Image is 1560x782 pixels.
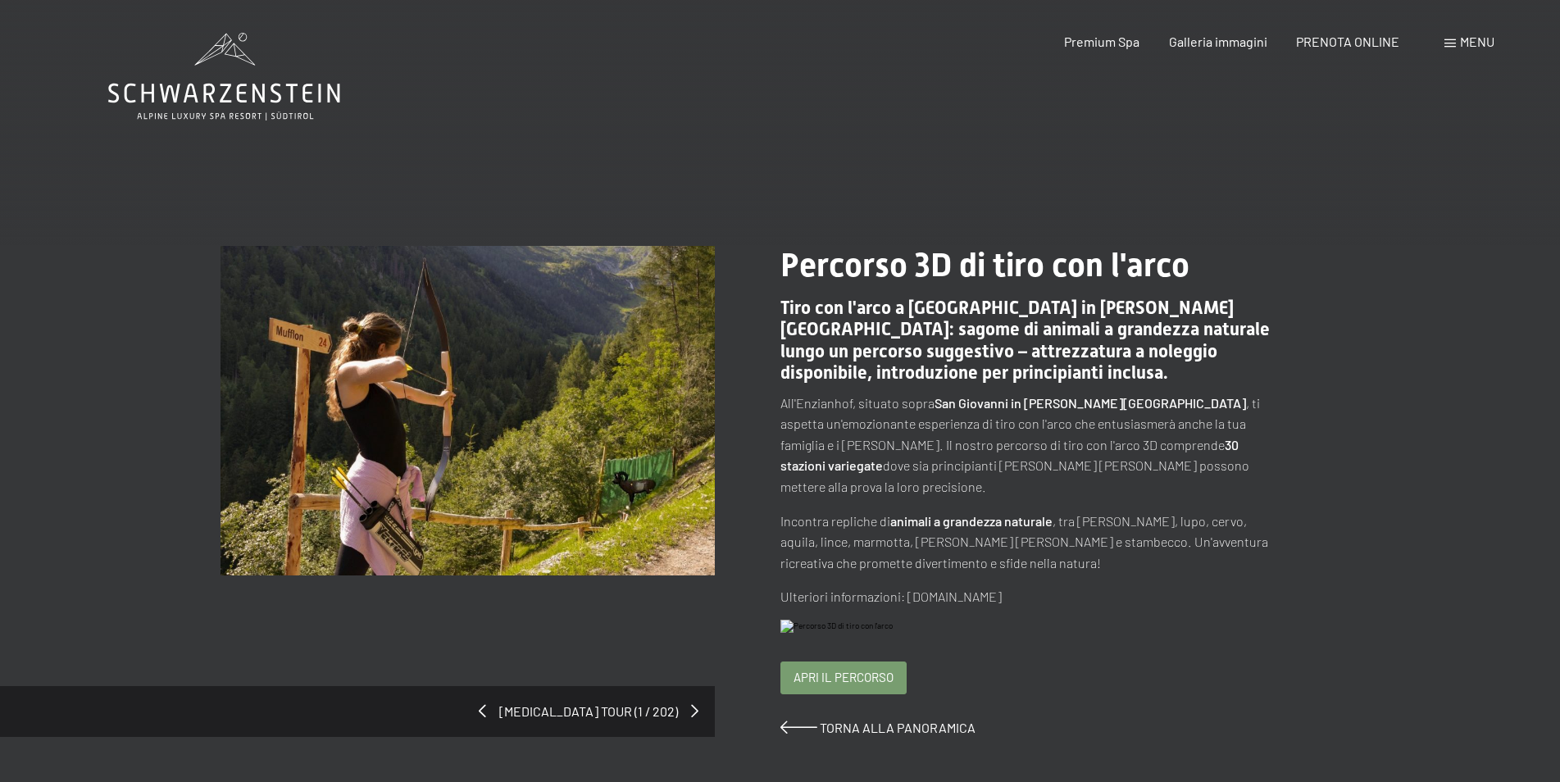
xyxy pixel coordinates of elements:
strong: San Giovanni in [PERSON_NAME][GEOGRAPHIC_DATA] [935,395,1246,411]
strong: animali a grandezza naturale [890,513,1053,529]
a: Premium Spa [1064,34,1139,49]
span: Ulteriori informazioni: [DOMAIN_NAME] [780,589,1002,604]
span: All'Enzianhof, situato sopra [780,395,935,411]
span: Torna alla panoramica [820,720,976,735]
span: dove sia principianti [PERSON_NAME] [PERSON_NAME] possono mettere alla prova la loro precisione. [780,457,1249,494]
a: Galleria immagini [1169,34,1267,49]
img: Percorso 3D di tiro con l'arco [780,620,1021,633]
span: Tiro con l'arco a [GEOGRAPHIC_DATA] in [PERSON_NAME][GEOGRAPHIC_DATA]: sagome di animali a grande... [780,298,1270,383]
span: , ti aspetta un'emozionante esperienza di tiro con l'arco che entusiasmerà anche la tua famiglia ... [780,395,1260,452]
a: Torna alla panoramica [780,720,976,735]
span: Incontra repliche di [780,513,890,529]
img: Percorso 3D di tiro con l'arco [221,246,715,575]
span: Percorso 3D di tiro con l'arco [780,246,1189,284]
span: Menu [1460,34,1494,49]
span: Apri il percorso [794,669,894,686]
span: [MEDICAL_DATA] tour (1 / 202) [486,702,691,721]
span: , tra [PERSON_NAME], lupo, cervo, aquila, lince, marmotta, [PERSON_NAME] [PERSON_NAME] e stambecc... [780,513,1268,571]
a: PRENOTA ONLINE [1296,34,1399,49]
